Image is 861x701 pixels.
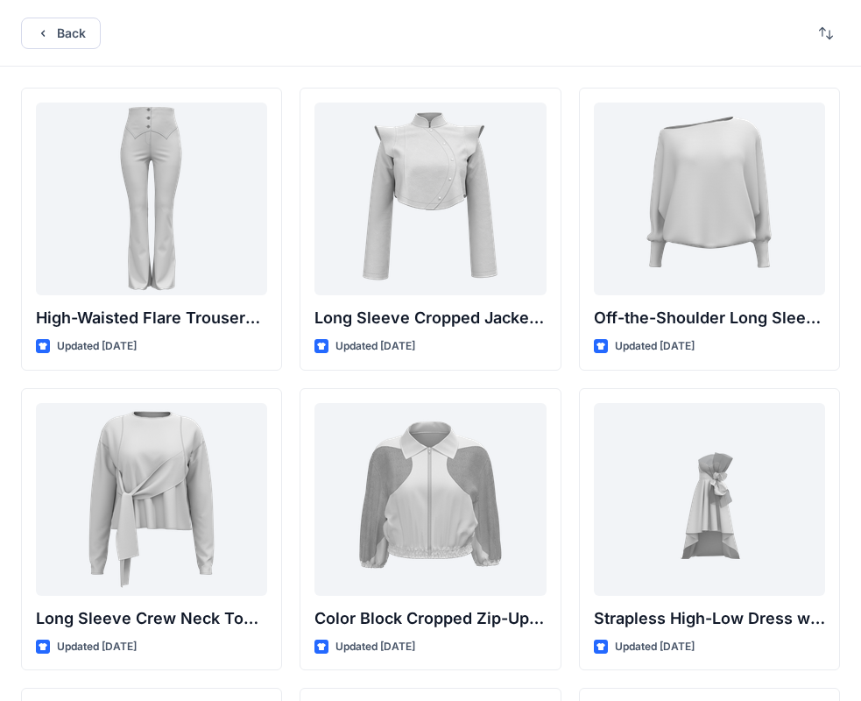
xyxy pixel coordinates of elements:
p: Long Sleeve Cropped Jacket with Mandarin Collar and Shoulder Detail [314,306,546,330]
p: Updated [DATE] [335,638,415,656]
button: Back [21,18,101,49]
a: Color Block Cropped Zip-Up Jacket with Sheer Sleeves [314,403,546,596]
p: High-Waisted Flare Trousers with Button Detail [36,306,267,330]
p: Updated [DATE] [57,638,137,656]
p: Updated [DATE] [615,638,695,656]
p: Color Block Cropped Zip-Up Jacket with Sheer Sleeves [314,606,546,631]
a: High-Waisted Flare Trousers with Button Detail [36,103,267,295]
a: Long Sleeve Cropped Jacket with Mandarin Collar and Shoulder Detail [314,103,546,295]
p: Updated [DATE] [335,337,415,356]
p: Off-the-Shoulder Long Sleeve Top [594,306,825,330]
p: Long Sleeve Crew Neck Top with Asymmetrical Tie Detail [36,606,267,631]
a: Long Sleeve Crew Neck Top with Asymmetrical Tie Detail [36,403,267,596]
a: Strapless High-Low Dress with Side Bow Detail [594,403,825,596]
p: Updated [DATE] [615,337,695,356]
a: Off-the-Shoulder Long Sleeve Top [594,103,825,295]
p: Strapless High-Low Dress with Side Bow Detail [594,606,825,631]
p: Updated [DATE] [57,337,137,356]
